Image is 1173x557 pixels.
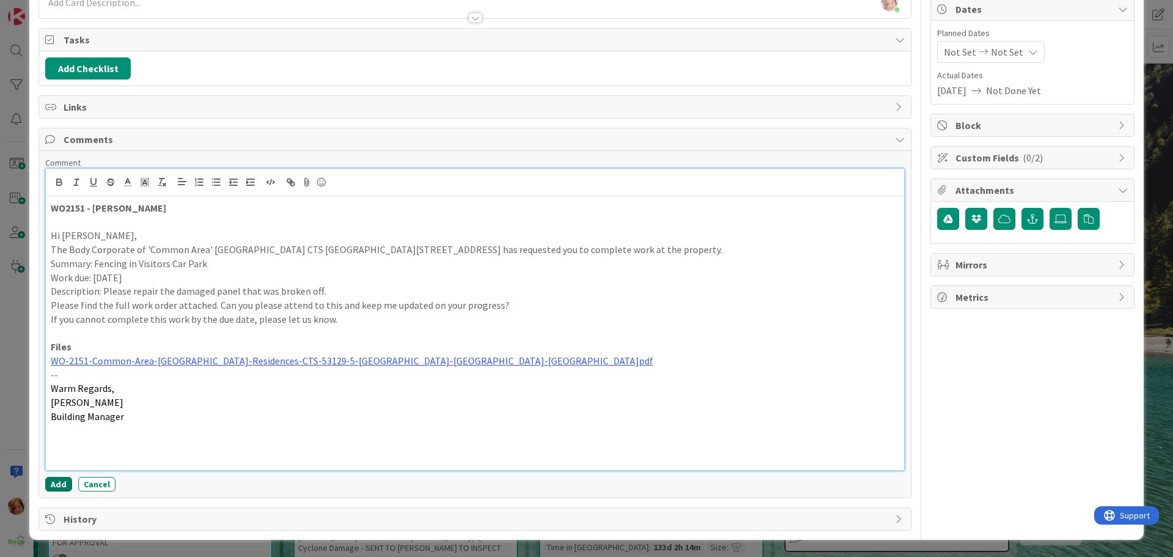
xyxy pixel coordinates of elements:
[51,229,899,243] p: Hi [PERSON_NAME],
[51,396,123,408] span: [PERSON_NAME]
[45,477,72,492] button: Add
[937,27,1128,40] span: Planned Dates
[45,157,81,168] span: Comment
[64,512,889,526] span: History
[986,83,1041,98] span: Not Done Yet
[1023,152,1043,164] span: ( 0/2 )
[51,368,899,382] p: --
[51,257,899,271] p: Summary: Fencing in Visitors Car Park
[51,341,71,353] strong: Files
[78,477,115,492] button: Cancel
[51,243,899,257] p: The Body Corporate of 'Common Area' [GEOGRAPHIC_DATA] CTS [GEOGRAPHIC_DATA][STREET_ADDRESS] has r...
[956,118,1112,133] span: Block
[956,150,1112,165] span: Custom Fields
[51,284,899,298] p: Description: Please repair the damaged panel that was broken off.
[45,57,131,79] button: Add Checklist
[944,45,976,59] span: Not Set
[51,202,166,214] strong: WO2151 - [PERSON_NAME]
[991,45,1023,59] span: Not Set
[64,32,889,47] span: Tasks
[51,382,114,394] span: Warm Regards,
[26,2,56,17] span: Support
[51,355,653,367] a: WO-2151-Common-Area-[GEOGRAPHIC_DATA]-Residences-CTS-53129-5-[GEOGRAPHIC_DATA]-[GEOGRAPHIC_DATA]-...
[956,2,1112,17] span: Dates
[51,298,899,312] p: Please find the full work order attached. Can you please attend to this and keep me updated on yo...
[64,100,889,114] span: Links
[937,83,967,98] span: [DATE]
[956,257,1112,272] span: Mirrors
[64,132,889,147] span: Comments
[51,410,124,422] span: Building Manager
[956,183,1112,197] span: Attachments
[51,312,899,326] p: If you cannot complete this work by the due date, please let us know.
[956,290,1112,304] span: Metrics
[937,69,1128,82] span: Actual Dates
[51,271,899,285] p: Work due: [DATE]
